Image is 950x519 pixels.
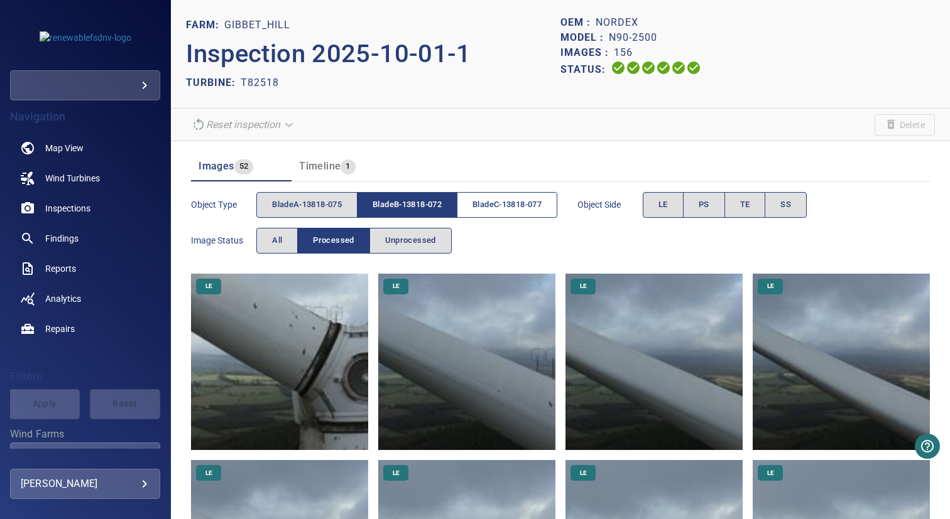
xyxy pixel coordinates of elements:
span: 1 [341,159,355,174]
span: Repairs [45,323,75,335]
p: N90-2500 [609,30,657,45]
a: analytics noActive [10,284,160,314]
p: Images : [560,45,614,60]
div: renewablefsdnv [10,70,160,100]
div: Unable to reset the inspection due to its current status [186,114,300,136]
span: LE [658,198,668,212]
span: TE [740,198,750,212]
button: LE [643,192,684,218]
button: bladeA-13818-075 [256,192,358,218]
svg: Selecting 100% [641,60,656,75]
div: imageStatus [256,228,452,254]
span: Reports [45,262,76,275]
span: Image Status [191,234,256,247]
p: Status: [560,60,611,78]
img: renewablefsdnv-logo [40,31,131,44]
span: Timeline [299,160,341,172]
button: SS [765,192,807,218]
span: Map View [45,142,84,154]
h4: Navigation [10,110,160,123]
p: Inspection 2025-10-01-1 [186,35,560,73]
p: 156 [614,45,633,60]
svg: Classification 100% [686,60,701,75]
button: Processed [297,228,369,254]
div: Wind Farms [10,442,160,473]
a: findings noActive [10,223,160,254]
p: Gibbet_Hill [224,18,290,33]
button: All [256,228,298,254]
span: Unable to delete the inspection due to its current status [875,114,935,136]
a: inspections noActive [10,193,160,223]
button: bladeC-13818-077 [457,192,557,218]
span: All [272,233,282,248]
span: LE [385,469,407,478]
svg: Data Formatted 100% [626,60,641,75]
span: Object Side [577,198,643,211]
span: bladeA-13818-075 [272,198,342,212]
span: Analytics [45,292,81,305]
span: bladeC-13818-077 [472,198,542,212]
div: Reset inspection [186,114,300,136]
svg: ML Processing 100% [656,60,671,75]
span: Inspections [45,202,90,215]
p: Nordex [596,15,638,30]
span: Unprocessed [385,233,436,248]
span: 52 [234,159,254,174]
span: Images [199,160,234,172]
span: LE [760,282,782,291]
p: T82518 [241,75,279,90]
span: LE [385,282,407,291]
span: Processed [313,233,354,248]
span: bladeB-13818-072 [373,198,442,212]
span: Findings [45,232,79,245]
div: objectType [256,192,557,218]
label: Wind Farms [10,429,160,439]
span: LE [760,469,782,478]
a: reports noActive [10,254,160,284]
h4: Filters [10,370,160,383]
a: repairs noActive [10,314,160,344]
a: map noActive [10,133,160,163]
div: objectSide [643,192,807,218]
p: FARM: [186,18,224,33]
p: Model : [560,30,609,45]
button: PS [683,192,725,218]
svg: Uploading 100% [611,60,626,75]
span: Object type [191,198,256,211]
span: Wind Turbines [45,172,100,185]
button: TE [724,192,766,218]
a: windturbines noActive [10,163,160,193]
span: SS [780,198,791,212]
span: LE [198,469,220,478]
span: LE [198,282,220,291]
span: LE [572,282,594,291]
svg: Matching 100% [671,60,686,75]
p: OEM : [560,15,596,30]
span: PS [699,198,709,212]
button: Unprocessed [369,228,452,254]
button: bladeB-13818-072 [357,192,457,218]
div: [PERSON_NAME] [21,474,150,494]
span: LE [572,469,594,478]
p: TURBINE: [186,75,241,90]
em: Reset inspection [206,119,280,131]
